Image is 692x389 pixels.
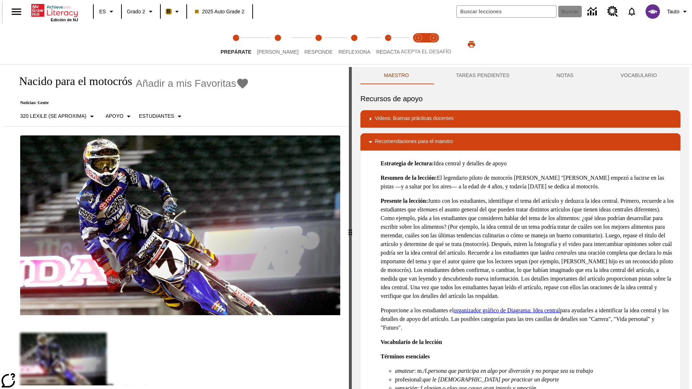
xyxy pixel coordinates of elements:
span: B [167,7,170,16]
div: Instructional Panel Tabs [360,67,680,84]
div: Portada [31,3,78,22]
strong: Resumen de la lección: [381,175,437,181]
span: Añadir a mis Favoritas [136,78,236,89]
div: activity [352,67,689,389]
span: Responde [304,49,333,55]
a: Centro de recursos, Se abrirá en una pestaña nueva. [603,2,622,21]
em: tema [422,206,433,213]
li: : m./f. [395,367,675,375]
p: Idea central y detalles de apoyo [381,159,675,168]
button: Acepta el desafío contesta step 2 of 2 [423,24,444,64]
span: Prepárate [221,49,251,55]
img: avatar image [646,4,660,19]
img: El corredor de motocrós James Stewart vuela por los aires en su motocicleta de montaña [20,135,340,316]
em: idea central [544,250,572,256]
button: Tipo de apoyo, Apoyo [103,110,136,123]
button: Responde step 3 of 5 [298,24,338,64]
li: profesional: [395,375,675,384]
div: Pulsa la tecla de intro o la barra espaciadora y luego presiona las flechas de derecha e izquierd... [349,67,352,389]
button: NOTAS [533,67,597,84]
p: Recomendaciones para el maestro [375,138,453,146]
p: El legendario piloto de motocrós [PERSON_NAME] "[PERSON_NAME] empezó a lucirse en las pistas —y a... [381,174,675,191]
button: Redacta step 5 of 5 [371,24,406,64]
div: reading [3,67,349,385]
button: Reflexiona step 4 of 5 [333,24,376,64]
button: Prepárate step 1 of 5 [215,24,257,64]
span: Tauto [667,8,679,15]
p: Estudiantes [139,112,174,120]
span: ES [99,8,106,15]
p: Apoyo [106,112,124,120]
span: Grado 2 [127,8,145,15]
a: organizador gráfico de Diagrama: Idea central [454,307,560,313]
span: ACEPTA EL DESAFÍO [401,49,451,54]
p: 320 Lexile (Se aproxima) [20,112,86,120]
p: Junto con los estudiantes, identifique el tema del artículo y deduzca la idea central. Primero, r... [381,197,675,300]
p: Proporcione a los estudiantes el para ayudarles a identificar la idea central y los detalles de a... [381,306,675,332]
span: Redacta [376,49,400,55]
strong: Estrategia de lectura: [381,160,434,166]
span: Edición de NJ [51,18,78,22]
button: Lee step 2 of 5 [251,24,304,64]
strong: Presente la lección: [381,198,428,204]
p: Videos: Buenas prácticas docentes [375,115,453,123]
span: [PERSON_NAME] [257,49,298,55]
button: Seleccione Lexile, 320 Lexile (Se aproxima) [17,110,99,123]
span: Reflexiona [338,49,371,55]
button: Acepta el desafío lee step 1 of 2 [408,24,429,64]
button: Seleccionar estudiante [136,110,187,123]
button: TAREAS PENDIENTES [432,67,533,84]
input: Buscar campo [457,6,556,17]
button: Lenguaje: ES, Selecciona un idioma [96,5,119,18]
button: Maestro [360,67,432,84]
h1: Nacido para el motocrós [12,75,132,88]
button: Boost El color de la clase es anaranjado claro. Cambiar el color de la clase. [163,5,184,18]
div: Recomendaciones para el maestro [360,133,680,151]
button: Abrir el menú lateral [6,1,27,22]
strong: Términos esenciales [381,353,430,359]
a: Centro de información [583,2,603,22]
p: Noticias: Gente [12,100,249,106]
button: Perfil/Configuración [664,5,692,18]
button: Grado: Grado 2, Elige un grado [124,5,158,18]
span: 2025 Auto Grade 2 [195,8,245,15]
button: Añadir a mis Favoritas - Nacido para el motocrós [136,77,249,90]
em: que le [DEMOGRAPHIC_DATA] por practicar un deporte [422,376,559,383]
button: Escoja un nuevo avatar [641,2,664,21]
text: 1 [417,36,419,40]
text: 2 [432,36,434,40]
div: Videos: Buenas prácticas docentes [360,110,680,128]
h6: Recursos de apoyo [360,93,680,104]
button: VOCABULARIO [597,67,680,84]
a: Notificaciones [622,2,641,21]
strong: Vocabulario de la lección [381,339,442,345]
em: amateur [395,368,414,374]
em: persona que participa en algo por diversión y no porque sea su trabajo [428,368,593,374]
button: Imprimir [460,38,483,51]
